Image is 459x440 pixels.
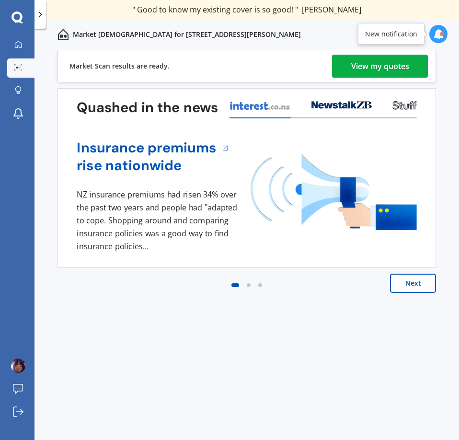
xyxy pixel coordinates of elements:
a: Insurance premiums [77,139,216,157]
a: rise nationwide [77,157,216,174]
div: New notification [365,29,417,39]
div: NZ insurance premiums had risen 34% over the past two years and people had "adapted to cope. Shop... [77,188,241,253]
div: Market Scan results are ready. [69,50,170,82]
img: ACg8ocLhSyn-JxdWDJ2IWD7yzvVHxIPu8h2iyjjMLUyMPhYvSdynrYM=s96-c [11,359,25,373]
img: media image [251,154,417,230]
h3: Quashed in the news [77,99,218,117]
p: Market [DEMOGRAPHIC_DATA] for [STREET_ADDRESS][PERSON_NAME] [73,30,301,39]
button: Next [390,274,436,293]
img: home-and-contents.b802091223b8502ef2dd.svg [57,29,69,40]
a: View my quotes [332,55,428,78]
div: View my quotes [351,55,409,78]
